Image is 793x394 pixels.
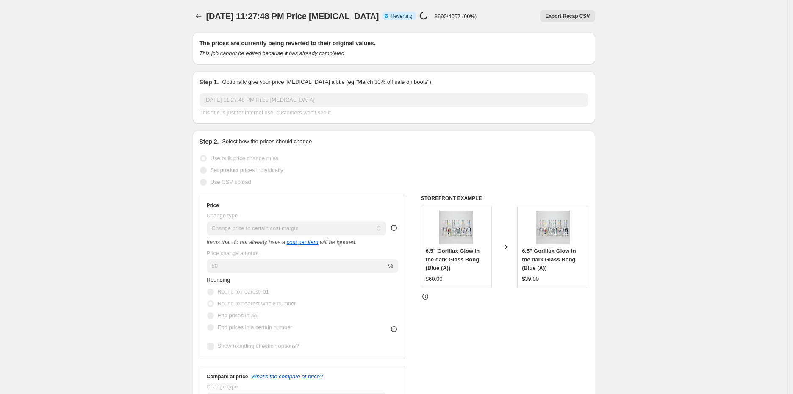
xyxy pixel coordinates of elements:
[252,373,323,380] button: What's the compare at price?
[207,239,286,245] i: Items that do not already have a
[435,13,477,19] p: 3690/4057 (90%)
[426,248,480,271] span: 6.5" Gorillux Glow in the dark Glass Bong (Blue (A))
[211,167,283,173] span: Set product prices individually
[536,211,570,244] img: 20250710-1-13_80x.jpg
[193,10,205,22] button: Price change jobs
[207,373,248,380] h3: Compare at price
[390,224,398,232] div: help
[207,383,238,390] span: Change type
[200,109,331,116] span: This title is just for internal use, customers won't see it
[388,263,393,269] span: %
[207,202,219,209] h3: Price
[200,39,588,47] h2: The prices are currently being reverted to their original values.
[222,78,431,86] p: Optionally give your price [MEDICAL_DATA] a title (eg "March 30% off sale on boots")
[200,93,588,107] input: 30% off holiday sale
[207,212,238,219] span: Change type
[211,155,278,161] span: Use bulk price change rules
[287,239,318,245] a: cost per item
[218,300,296,307] span: Round to nearest whole number
[207,259,387,273] input: 50
[207,250,259,256] span: Price change amount
[320,239,357,245] i: will be ignored.
[426,275,443,283] div: $60.00
[545,13,590,19] span: Export Recap CSV
[421,195,588,202] h6: STOREFRONT EXAMPLE
[218,289,269,295] span: Round to nearest .01
[540,10,595,22] button: Export Recap CSV
[222,137,312,146] p: Select how the prices should change
[218,343,299,349] span: Show rounding direction options?
[218,312,259,319] span: End prices in .99
[206,11,379,21] span: [DATE] 11:27:48 PM Price [MEDICAL_DATA]
[211,179,251,185] span: Use CSV upload
[439,211,473,244] img: 20250710-1-13_80x.jpg
[200,50,346,56] i: This job cannot be edited because it has already completed.
[200,78,219,86] h2: Step 1.
[391,13,412,19] span: Reverting
[207,277,230,283] span: Rounding
[200,137,219,146] h2: Step 2.
[218,324,292,330] span: End prices in a certain number
[522,275,539,283] div: $39.00
[522,248,576,271] span: 6.5" Gorillux Glow in the dark Glass Bong (Blue (A))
